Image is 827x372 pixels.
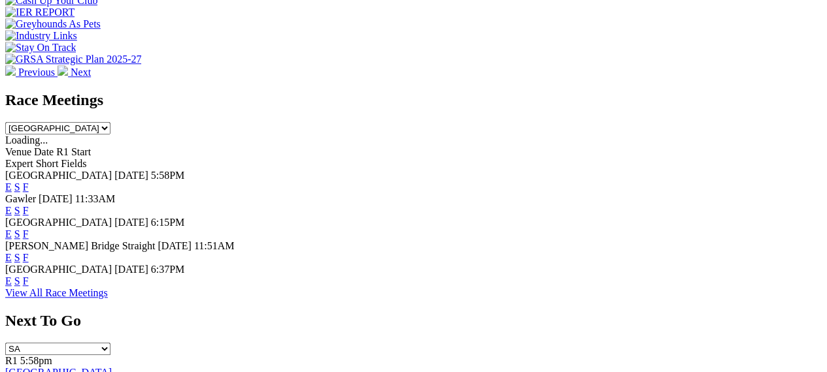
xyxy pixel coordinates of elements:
[5,65,16,76] img: chevron-left-pager-white.svg
[5,193,36,204] span: Gawler
[5,42,76,54] img: Stay On Track
[39,193,73,204] span: [DATE]
[58,65,68,76] img: chevron-right-pager-white.svg
[5,287,108,298] a: View All Race Meetings
[5,146,31,157] span: Venue
[14,252,20,263] a: S
[5,355,18,366] span: R1
[5,312,822,330] h2: Next To Go
[114,170,148,181] span: [DATE]
[5,170,112,181] span: [GEOGRAPHIC_DATA]
[5,158,33,169] span: Expert
[5,67,58,78] a: Previous
[158,240,192,251] span: [DATE]
[5,240,155,251] span: [PERSON_NAME] Bridge Straight
[36,158,59,169] span: Short
[5,181,12,193] a: E
[23,228,29,240] a: F
[61,158,86,169] span: Fields
[5,30,77,42] img: Industry Links
[23,205,29,216] a: F
[5,54,141,65] img: GRSA Strategic Plan 2025-27
[151,170,185,181] span: 5:58PM
[5,205,12,216] a: E
[23,252,29,263] a: F
[20,355,52,366] span: 5:58pm
[151,217,185,228] span: 6:15PM
[5,264,112,275] span: [GEOGRAPHIC_DATA]
[56,146,91,157] span: R1 Start
[194,240,235,251] span: 11:51AM
[151,264,185,275] span: 6:37PM
[14,181,20,193] a: S
[34,146,54,157] span: Date
[5,275,12,287] a: E
[71,67,91,78] span: Next
[5,91,822,109] h2: Race Meetings
[114,264,148,275] span: [DATE]
[23,275,29,287] a: F
[5,252,12,263] a: E
[5,134,48,146] span: Loading...
[18,67,55,78] span: Previous
[5,217,112,228] span: [GEOGRAPHIC_DATA]
[5,228,12,240] a: E
[14,205,20,216] a: S
[14,228,20,240] a: S
[75,193,116,204] span: 11:33AM
[23,181,29,193] a: F
[5,18,101,30] img: Greyhounds As Pets
[58,67,91,78] a: Next
[114,217,148,228] span: [DATE]
[5,7,75,18] img: IER REPORT
[14,275,20,287] a: S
